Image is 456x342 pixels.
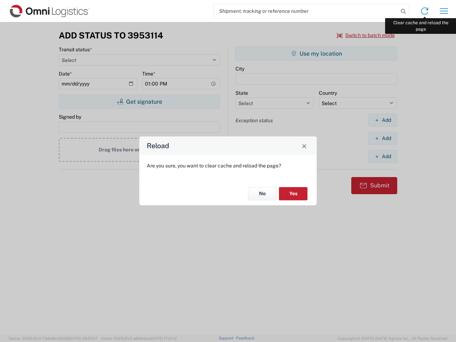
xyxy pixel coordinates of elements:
input: Shipment, tracking or reference number [214,4,398,18]
button: Yes [279,187,307,200]
p: Are you sure, you want to clear cache and reload the page? [147,162,309,169]
button: No [248,187,276,200]
h4: Reload [147,141,169,151]
button: Close [299,141,309,151]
